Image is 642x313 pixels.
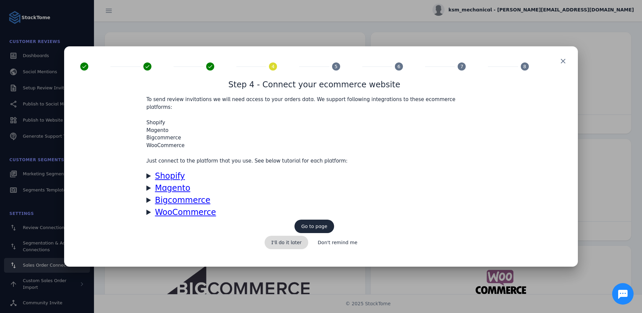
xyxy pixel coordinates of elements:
span: 8 [523,63,526,70]
h1: Step 4 - Connect your ecommerce website [228,79,400,91]
u: WooCommerce [155,208,216,217]
li: Shopify [146,119,482,127]
li: Bigcommerce [146,134,482,142]
summary: WooCommerce [146,206,482,218]
li: Magento [146,127,482,134]
button: Don't remind me [311,236,364,249]
span: Don't remind me [318,240,357,245]
summary: Magento [146,182,482,194]
u: Shopify [155,171,185,181]
span: 5 [334,63,337,70]
p: To send review invitations we will need access to your orders data. We support following integrat... [146,96,482,111]
span: Go to page [301,224,327,229]
span: 7 [460,63,463,70]
mat-icon: done [80,62,88,71]
span: 4 [272,63,275,70]
u: Bigcommerce [155,195,210,205]
li: WooCommerce [146,142,482,149]
p: Just connect to the platform that you use. See below tutorial for each platform: [146,157,482,165]
button: I'll do it later [265,236,309,249]
mat-icon: done [206,62,214,71]
span: I'll do it later [271,240,302,245]
u: Magento [155,183,190,193]
summary: Shopify [146,170,482,182]
summary: Bigcommerce [146,194,482,206]
button: Go to page [294,220,334,233]
span: 6 [398,63,401,70]
mat-icon: done [143,62,151,71]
